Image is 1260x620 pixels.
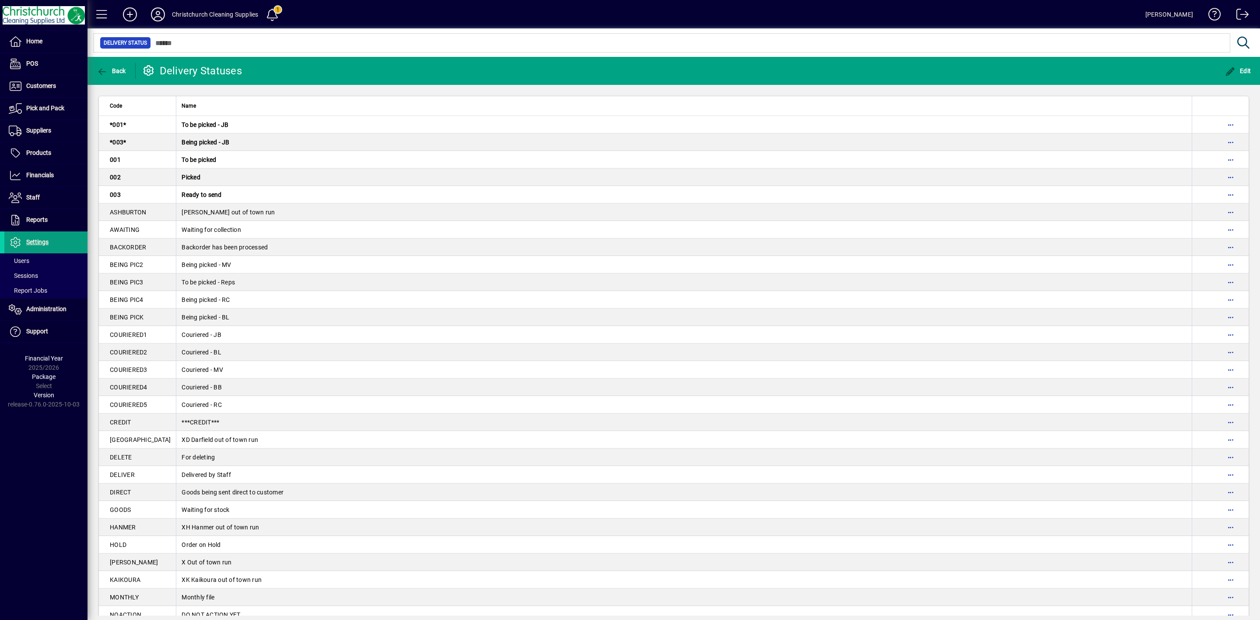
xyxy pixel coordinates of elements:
span: HANMER [110,524,136,531]
a: Financials [4,165,87,186]
span: Waiting for collection [182,226,241,233]
button: More options [1224,293,1238,307]
span: MONTHLY [110,594,139,601]
span: BEING PIC3 [110,279,143,286]
span: Couriered - JB [182,331,221,338]
span: Order on Hold [182,541,220,548]
app-page-header-button: Back [87,63,136,79]
button: More options [1224,275,1238,289]
button: More options [1224,433,1238,447]
span: Pick and Pack [26,105,64,112]
button: Profile [144,7,172,22]
button: More options [1224,415,1238,429]
span: BEING PIC4 [110,296,143,303]
span: DO NOT ACTION YET [182,611,240,618]
button: More options [1224,153,1238,167]
span: [PERSON_NAME] out of town run [182,209,275,216]
span: AWAITING [110,226,140,233]
button: More options [1224,188,1238,202]
span: Settings [26,238,49,245]
span: Code [110,101,122,111]
a: Users [4,253,87,268]
button: More options [1224,310,1238,324]
span: Administration [26,305,66,312]
span: Waiting for stock [182,506,229,513]
span: Backorder has been processed [182,244,268,251]
span: Reports [26,216,48,223]
span: Support [26,328,48,335]
a: Customers [4,75,87,97]
span: GOODS [110,506,131,513]
span: HOLD [110,541,126,548]
button: More options [1224,380,1238,394]
span: Couriered - BB [182,384,222,391]
button: More options [1224,223,1238,237]
div: [PERSON_NAME] [1145,7,1193,21]
span: Monthly file [182,594,214,601]
span: Customers [26,82,56,89]
span: To be picked - JB [182,121,228,128]
button: More options [1224,170,1238,184]
button: Add [116,7,144,22]
span: XH Hanmer out of town run [182,524,259,531]
span: [GEOGRAPHIC_DATA] [110,436,171,443]
span: Delivered by Staff [182,471,231,478]
span: COURIERED3 [110,366,147,373]
span: COURIERED2 [110,349,147,356]
span: Staff [26,194,40,201]
button: More options [1224,555,1238,569]
a: Logout [1230,2,1249,30]
span: CREDIT [110,419,131,426]
button: More options [1224,485,1238,499]
button: More options [1224,363,1238,377]
span: BEING PIC2 [110,261,143,268]
span: KAIKOURA [110,576,140,583]
span: 002 [110,174,121,181]
span: POS [26,60,38,67]
span: For deleting [182,454,215,461]
span: DELIVER [110,471,135,478]
span: Home [26,38,42,45]
a: Pick and Pack [4,98,87,119]
span: Ready to send [182,191,221,198]
button: More options [1224,118,1238,132]
a: POS [4,53,87,75]
span: COURIERED1 [110,331,147,338]
span: Couriered - BL [182,349,221,356]
button: More options [1224,520,1238,534]
span: Being picked - JB [182,139,229,146]
span: Couriered - MV [182,366,223,373]
button: More options [1224,398,1238,412]
button: More options [1224,328,1238,342]
button: More options [1224,450,1238,464]
button: Edit [1223,63,1253,79]
a: Administration [4,298,87,320]
span: Delivery Status [104,39,147,47]
span: COURIERED5 [110,401,147,408]
span: To be picked - Reps [182,279,235,286]
span: 001 [110,156,121,163]
span: X Out of town run [182,559,231,566]
span: NOACTION [110,611,141,618]
span: XD Darfield out of town run [182,436,258,443]
a: Staff [4,187,87,209]
span: Version [34,392,54,399]
span: ASHBURTON [110,209,146,216]
span: Sessions [9,272,38,279]
span: Picked [182,174,200,181]
a: Home [4,31,87,53]
button: More options [1224,258,1238,272]
span: Suppliers [26,127,51,134]
span: COURIERED4 [110,384,147,391]
span: Back [97,67,126,74]
span: BEING PICK [110,314,144,321]
span: Being picked - RC [182,296,230,303]
span: Couriered - RC [182,401,222,408]
button: More options [1224,205,1238,219]
span: DELETE [110,454,132,461]
span: Edit [1225,67,1251,74]
a: Reports [4,209,87,231]
a: Support [4,321,87,343]
span: Users [9,257,29,264]
button: More options [1224,538,1238,552]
